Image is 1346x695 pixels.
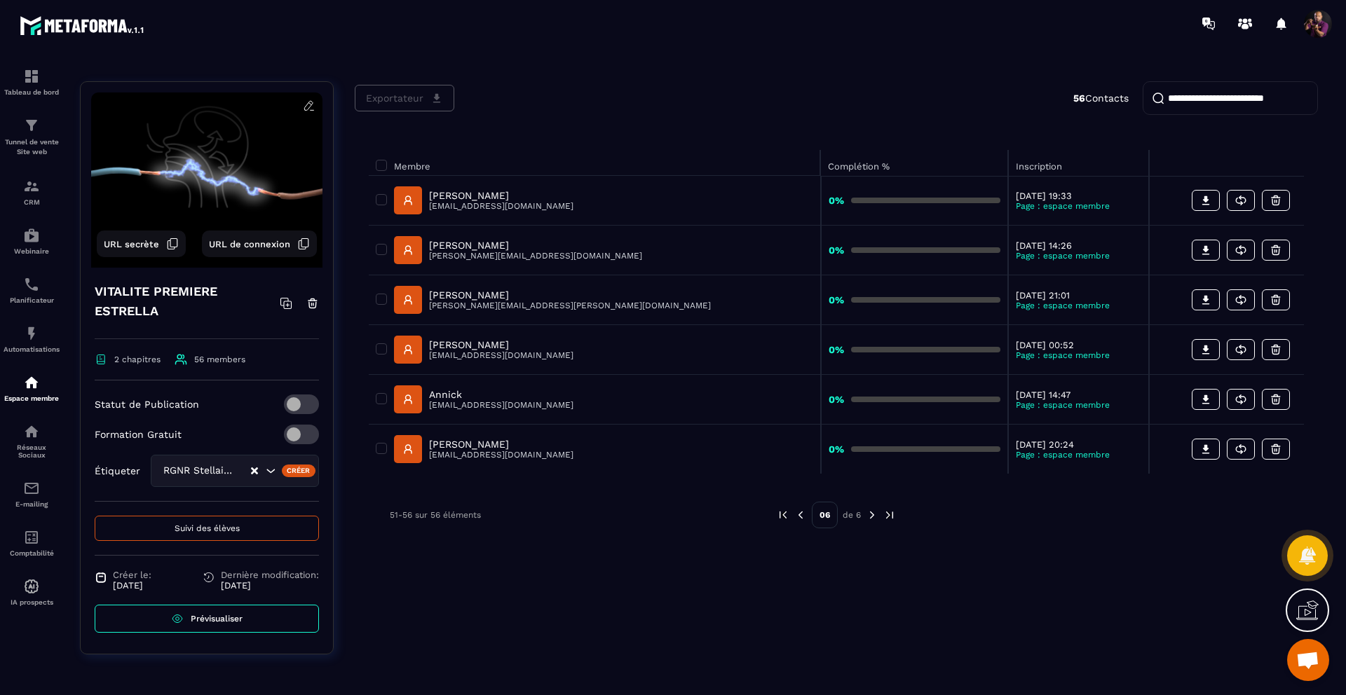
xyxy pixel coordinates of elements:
p: [EMAIL_ADDRESS][DOMAIN_NAME] [429,400,573,410]
img: scheduler [23,276,40,293]
img: background [91,92,322,268]
p: [PERSON_NAME][EMAIL_ADDRESS][DOMAIN_NAME] [429,251,642,261]
span: RGNR Stellaire [160,463,236,479]
img: automations [23,578,40,595]
img: automations [23,325,40,342]
img: next [866,509,878,521]
p: Annick [429,389,573,400]
span: Prévisualiser [191,614,243,624]
a: schedulerschedulerPlanificateur [4,266,60,315]
img: prev [777,509,789,521]
button: URL de connexion [202,230,317,257]
div: Search for option [151,455,319,487]
p: Page : espace membre [1016,201,1142,211]
a: formationformationCRM [4,167,60,216]
img: automations [23,374,40,391]
div: Ouvrir le chat [1287,639,1329,681]
p: [PERSON_NAME] [429,190,573,201]
a: emailemailE-mailing [4,469,60,518]
a: automationsautomationsAutomatisations [4,315,60,364]
p: de 6 [843,509,861,521]
p: Tableau de bord [4,88,60,96]
a: [PERSON_NAME][EMAIL_ADDRESS][DOMAIN_NAME] [394,435,573,463]
img: accountant [23,529,40,546]
p: Page : espace membre [1016,400,1142,410]
img: email [23,480,40,497]
p: [PERSON_NAME] [429,240,642,251]
p: [DATE] [221,580,319,591]
strong: 0% [829,344,844,355]
h4: VITALITE PREMIERE ESTRELLA [95,282,280,321]
p: Webinaire [4,247,60,255]
p: 51-56 sur 56 éléments [390,510,481,520]
p: [DATE] 20:24 [1016,439,1142,450]
p: [DATE] [113,580,151,591]
p: Espace membre [4,394,60,402]
img: formation [23,117,40,134]
a: automationsautomationsWebinaire [4,216,60,266]
p: [DATE] 00:52 [1016,340,1142,350]
strong: 0% [829,195,844,206]
p: Statut de Publication [95,399,199,410]
strong: 0% [829,394,844,405]
p: Page : espace membre [1016,251,1142,261]
p: [PERSON_NAME] [429,439,573,450]
p: [DATE] 21:01 [1016,290,1142,301]
p: Formation Gratuit [95,429,182,440]
p: Comptabilité [4,549,60,557]
p: [DATE] 14:26 [1016,240,1142,251]
img: formation [23,68,40,85]
a: Prévisualiser [95,605,319,633]
a: social-networksocial-networkRéseaux Sociaux [4,413,60,469]
p: Étiqueter [95,465,140,476]
p: Réseaux Sociaux [4,443,60,459]
strong: 0% [829,443,844,455]
p: [EMAIL_ADDRESS][DOMAIN_NAME] [429,201,573,211]
a: [PERSON_NAME][EMAIL_ADDRESS][DOMAIN_NAME] [394,186,573,214]
div: Créer [282,465,316,477]
th: Inscription [1008,150,1150,176]
strong: 0% [829,245,844,256]
a: automationsautomationsEspace membre [4,364,60,413]
p: Planificateur [4,296,60,304]
img: automations [23,227,40,244]
p: Page : espace membre [1016,450,1142,460]
a: [PERSON_NAME][PERSON_NAME][EMAIL_ADDRESS][DOMAIN_NAME] [394,236,642,264]
a: [PERSON_NAME][EMAIL_ADDRESS][DOMAIN_NAME] [394,336,573,364]
img: formation [23,178,40,195]
img: logo [20,13,146,38]
span: Dernière modification: [221,570,319,580]
th: Membre [369,150,821,176]
img: next [883,509,896,521]
a: [PERSON_NAME][PERSON_NAME][EMAIL_ADDRESS][PERSON_NAME][DOMAIN_NAME] [394,286,711,314]
p: Page : espace membre [1016,350,1142,360]
p: [DATE] 19:33 [1016,191,1142,201]
span: URL secrète [104,239,159,249]
strong: 56 [1073,92,1085,104]
p: CRM [4,198,60,206]
span: Suivi des élèves [175,523,240,533]
span: Créer le: [113,570,151,580]
button: Clear Selected [251,466,258,476]
p: [PERSON_NAME] [429,289,711,301]
strong: 0% [829,294,844,305]
p: [PERSON_NAME] [429,339,573,350]
p: E-mailing [4,500,60,508]
span: URL de connexion [209,239,290,249]
button: URL secrète [97,230,186,257]
a: formationformationTunnel de vente Site web [4,106,60,167]
p: Tunnel de vente Site web [4,137,60,157]
input: Search for option [236,463,250,479]
p: [EMAIL_ADDRESS][DOMAIN_NAME] [429,350,573,360]
p: IA prospects [4,598,60,606]
img: social-network [23,423,40,440]
p: Contacts [1073,92,1129,104]
p: [DATE] 14:47 [1016,390,1142,400]
p: Page : espace membre [1016,301,1142,310]
p: [PERSON_NAME][EMAIL_ADDRESS][PERSON_NAME][DOMAIN_NAME] [429,301,711,310]
p: 06 [812,502,838,528]
span: 56 members [194,355,245,364]
img: prev [794,509,807,521]
p: Automatisations [4,345,60,353]
p: [EMAIL_ADDRESS][DOMAIN_NAME] [429,450,573,460]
